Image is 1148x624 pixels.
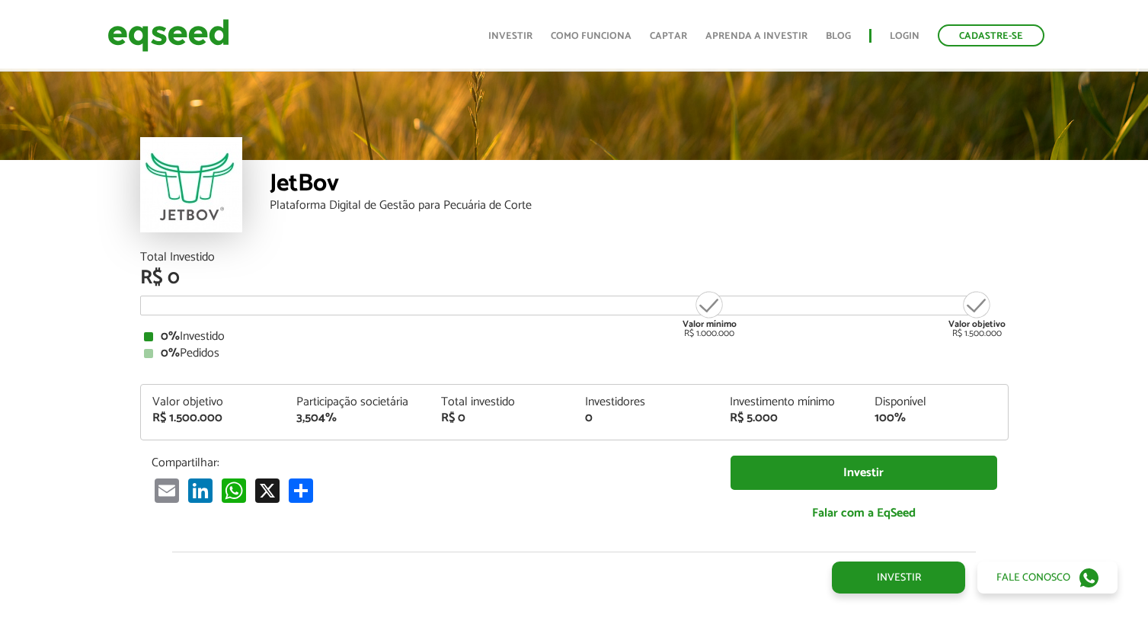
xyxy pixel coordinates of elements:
[152,456,708,470] p: Compartilhar:
[650,31,687,41] a: Captar
[705,31,807,41] a: Aprenda a investir
[731,456,997,490] a: Investir
[140,251,1009,264] div: Total Investido
[161,326,180,347] strong: 0%
[296,412,418,424] div: 3,504%
[488,31,532,41] a: Investir
[107,15,229,56] img: EqSeed
[152,396,274,408] div: Valor objetivo
[948,290,1006,338] div: R$ 1.500.000
[585,412,707,424] div: 0
[152,478,182,503] a: Email
[890,31,919,41] a: Login
[144,331,1005,343] div: Investido
[185,478,216,503] a: LinkedIn
[161,343,180,363] strong: 0%
[875,412,996,424] div: 100%
[551,31,632,41] a: Como funciona
[286,478,316,503] a: Share
[219,478,249,503] a: WhatsApp
[826,31,851,41] a: Blog
[730,396,852,408] div: Investimento mínimo
[144,347,1005,360] div: Pedidos
[948,317,1006,331] strong: Valor objetivo
[731,498,997,529] a: Falar com a EqSeed
[441,396,563,408] div: Total investido
[296,396,418,408] div: Participação societária
[730,412,852,424] div: R$ 5.000
[832,562,965,594] a: Investir
[681,290,738,338] div: R$ 1.000.000
[140,268,1009,288] div: R$ 0
[683,317,737,331] strong: Valor mínimo
[152,412,274,424] div: R$ 1.500.000
[585,396,707,408] div: Investidores
[938,24,1044,46] a: Cadastre-se
[270,200,1009,212] div: Plataforma Digital de Gestão para Pecuária de Corte
[875,396,996,408] div: Disponível
[977,562,1118,594] a: Fale conosco
[252,478,283,503] a: X
[441,412,563,424] div: R$ 0
[270,171,1009,200] div: JetBov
